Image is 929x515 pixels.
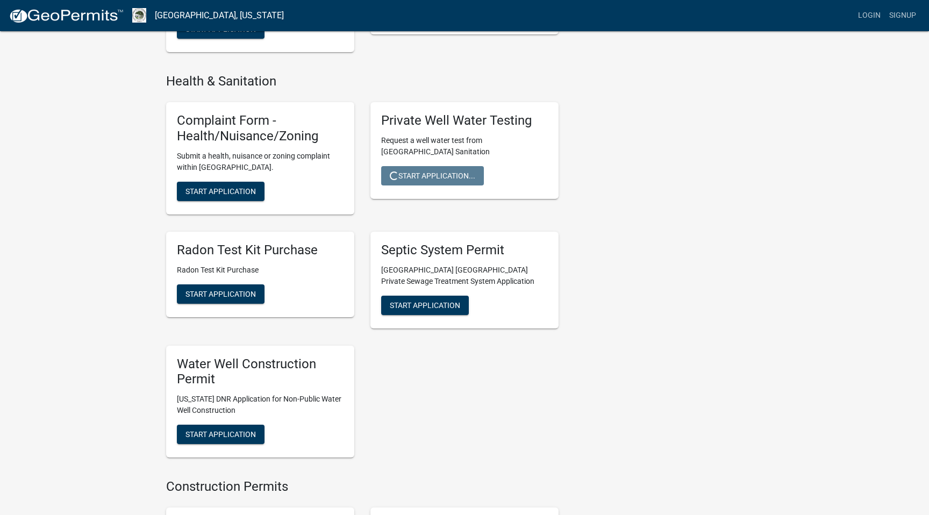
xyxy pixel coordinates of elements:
[177,113,344,144] h5: Complaint Form - Health/Nuisance/Zoning
[132,8,146,23] img: Boone County, Iowa
[185,187,256,195] span: Start Application
[185,289,256,298] span: Start Application
[177,264,344,276] p: Radon Test Kit Purchase
[177,182,265,201] button: Start Application
[381,264,548,287] p: [GEOGRAPHIC_DATA] [GEOGRAPHIC_DATA] Private Sewage Treatment System Application
[381,242,548,258] h5: Septic System Permit
[381,135,548,158] p: Request a well water test from [GEOGRAPHIC_DATA] Sanitation
[885,5,920,26] a: Signup
[854,5,885,26] a: Login
[166,74,559,89] h4: Health & Sanitation
[177,356,344,388] h5: Water Well Construction Permit
[155,6,284,25] a: [GEOGRAPHIC_DATA], [US_STATE]
[177,242,344,258] h5: Radon Test Kit Purchase
[185,25,256,33] span: Start Application
[185,430,256,439] span: Start Application
[177,284,265,304] button: Start Application
[177,151,344,173] p: Submit a health, nuisance or zoning complaint within [GEOGRAPHIC_DATA].
[390,171,475,180] span: Start Application...
[381,296,469,315] button: Start Application
[381,113,548,128] h5: Private Well Water Testing
[177,394,344,416] p: [US_STATE] DNR Application for Non-Public Water Well Construction
[381,166,484,185] button: Start Application...
[177,425,265,444] button: Start Application
[166,479,559,495] h4: Construction Permits
[390,301,460,309] span: Start Application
